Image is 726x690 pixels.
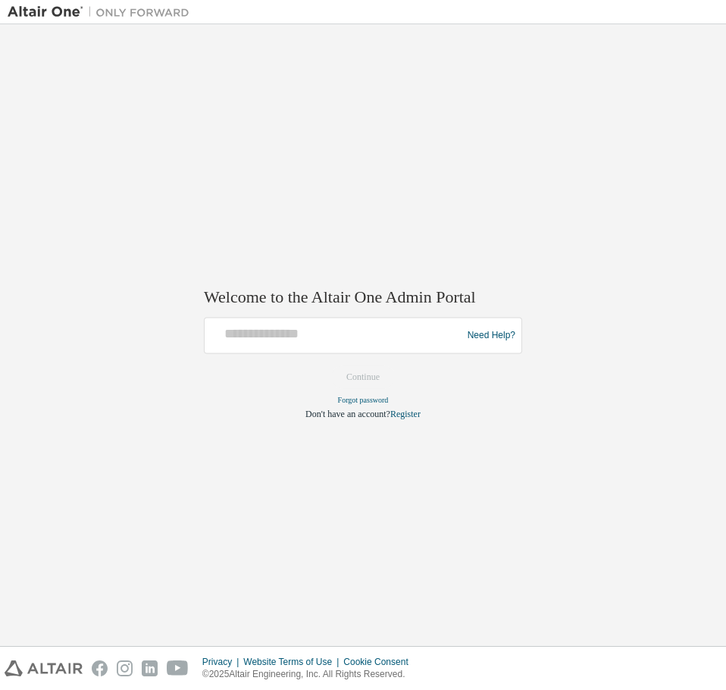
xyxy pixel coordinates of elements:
[202,656,243,668] div: Privacy
[117,660,133,676] img: instagram.svg
[305,409,390,420] span: Don't have an account?
[343,656,417,668] div: Cookie Consent
[8,5,197,20] img: Altair One
[468,335,515,336] a: Need Help?
[204,287,522,308] h2: Welcome to the Altair One Admin Portal
[5,660,83,676] img: altair_logo.svg
[142,660,158,676] img: linkedin.svg
[390,409,421,420] a: Register
[92,660,108,676] img: facebook.svg
[338,397,389,405] a: Forgot password
[202,668,418,681] p: © 2025 Altair Engineering, Inc. All Rights Reserved.
[167,660,189,676] img: youtube.svg
[243,656,343,668] div: Website Terms of Use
